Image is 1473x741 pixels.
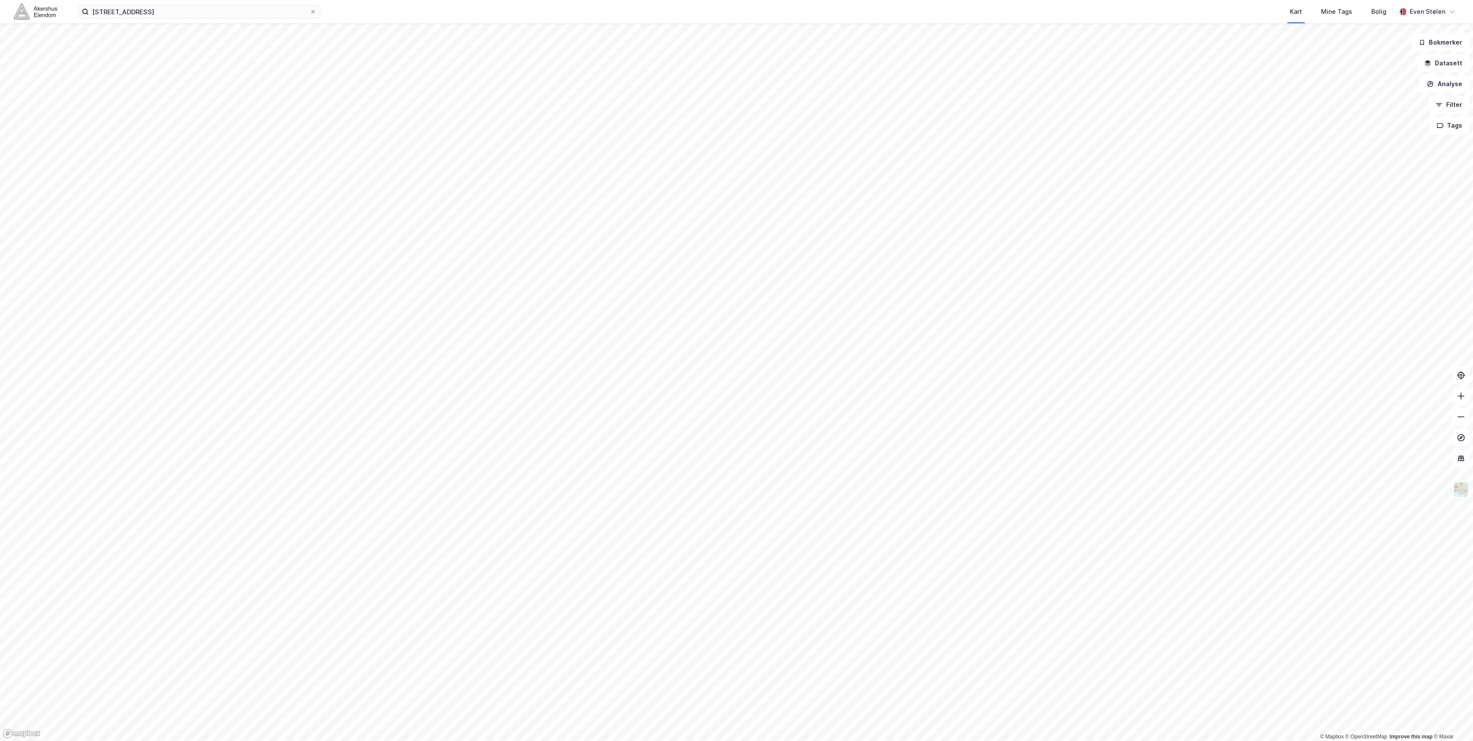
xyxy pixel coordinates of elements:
button: Bokmerker [1411,34,1470,51]
div: Kart [1290,6,1302,17]
iframe: Chat Widget [1430,699,1473,741]
a: Mapbox homepage [3,728,41,738]
img: akershus-eiendom-logo.9091f326c980b4bce74ccdd9f866810c.svg [14,4,57,19]
a: OpenStreetMap [1345,734,1387,740]
a: Mapbox [1320,734,1344,740]
input: Søk på adresse, matrikkel, gårdeiere, leietakere eller personer [89,5,309,18]
div: Even Stølen [1410,6,1445,17]
img: Z [1453,481,1469,498]
div: Kontrollprogram for chat [1430,699,1473,741]
div: Mine Tags [1321,6,1352,17]
button: Tags [1429,117,1470,134]
a: Improve this map [1389,734,1432,740]
button: Analyse [1419,75,1470,93]
button: Filter [1428,96,1470,113]
div: Bolig [1371,6,1386,17]
button: Datasett [1417,55,1470,72]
